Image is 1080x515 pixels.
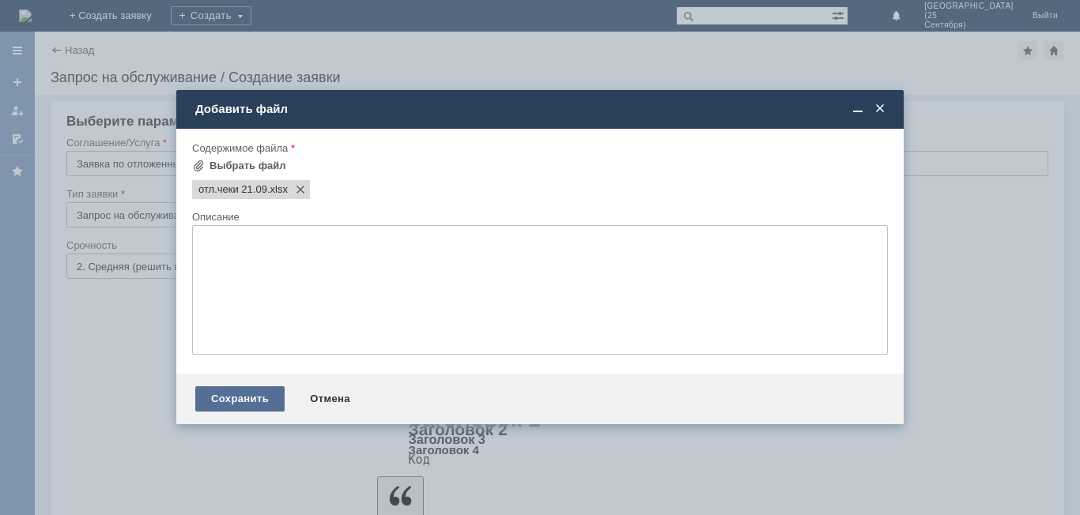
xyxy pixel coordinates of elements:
[267,183,288,196] span: отл.чеки 21.09.xlsx
[850,102,866,116] span: Свернуть (Ctrl + M)
[198,183,267,196] span: отл.чеки 21.09.xlsx
[192,143,885,153] div: Содержимое файла
[195,102,888,116] div: Добавить файл
[192,212,885,222] div: Описание
[872,102,888,116] span: Закрыть
[6,6,231,32] div: добрый вечер. просьба удалить отложенные чеки в файле
[210,160,286,172] div: Выбрать файл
